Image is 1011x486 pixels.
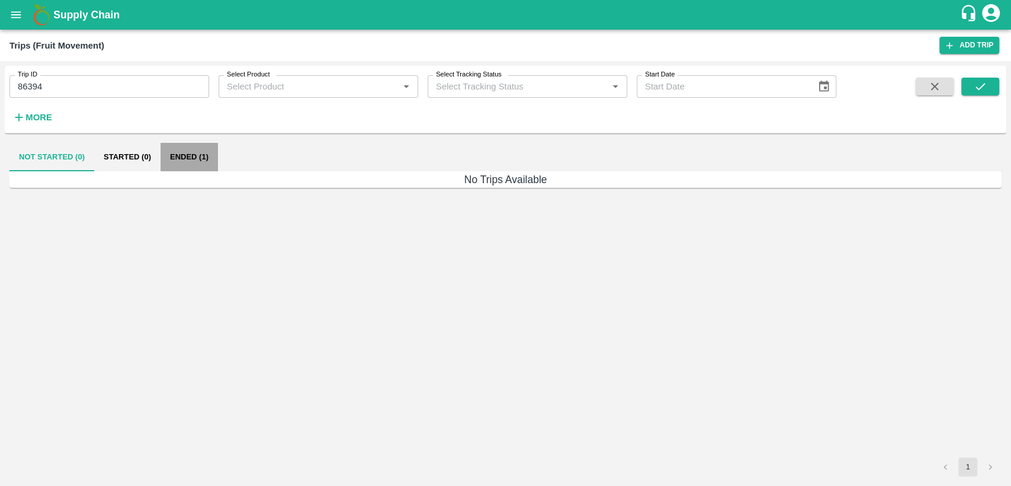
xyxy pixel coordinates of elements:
[9,107,55,127] button: More
[431,79,589,94] input: Select Tracking Status
[25,113,52,122] strong: More
[813,75,835,98] button: Choose date
[9,75,209,98] input: Enter Trip ID
[9,38,104,53] div: Trips (Fruit Movement)
[959,4,980,25] div: customer-support
[608,79,623,94] button: Open
[637,75,808,98] input: Start Date
[980,2,1002,27] div: account of current user
[399,79,414,94] button: Open
[227,70,269,79] label: Select Product
[18,70,37,79] label: Trip ID
[94,143,161,171] button: Started (0)
[30,3,53,27] img: logo
[934,458,1002,477] nav: pagination navigation
[9,171,1002,188] h6: No Trips Available
[161,143,218,171] button: Ended (1)
[2,1,30,28] button: open drawer
[436,70,502,79] label: Select Tracking Status
[645,70,675,79] label: Start Date
[53,7,959,23] a: Supply Chain
[53,9,120,21] b: Supply Chain
[939,37,999,54] a: Add Trip
[9,143,94,171] button: Not Started (0)
[958,458,977,477] button: page 1
[222,79,395,94] input: Select Product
